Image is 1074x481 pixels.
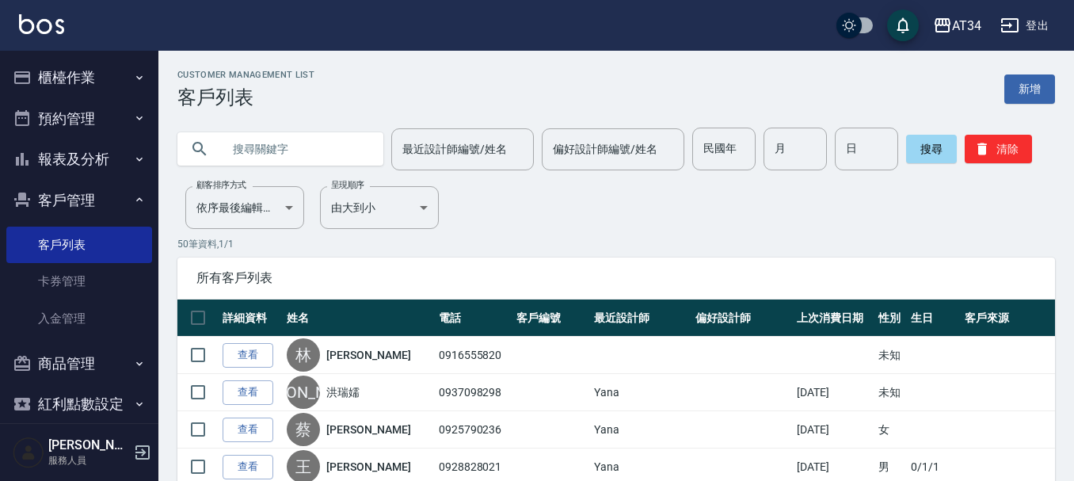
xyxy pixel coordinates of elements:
[196,270,1036,286] span: 所有客戶列表
[219,300,283,337] th: 詳細資料
[6,57,152,98] button: 櫃檯作業
[793,374,874,411] td: [DATE]
[185,186,304,229] div: 依序最後編輯時間
[223,380,273,405] a: 查看
[874,300,908,337] th: 性別
[223,455,273,479] a: 查看
[283,300,435,337] th: 姓名
[435,337,512,374] td: 0916555820
[287,338,320,372] div: 林
[223,418,273,442] a: 查看
[13,437,44,468] img: Person
[6,98,152,139] button: 預約管理
[223,343,273,368] a: 查看
[326,459,410,475] a: [PERSON_NAME]
[177,70,314,80] h2: Customer Management List
[326,384,360,400] a: 洪瑞嬬
[435,411,512,449] td: 0925790236
[196,179,246,191] label: 顧客排序方式
[874,411,908,449] td: 女
[6,263,152,300] a: 卡券管理
[6,300,152,337] a: 入金管理
[320,186,439,229] div: 由大到小
[907,300,961,337] th: 生日
[965,135,1032,163] button: 清除
[927,10,988,42] button: AT34
[177,86,314,109] h3: 客戶列表
[19,14,64,34] img: Logo
[590,374,691,411] td: Yana
[435,300,512,337] th: 電話
[906,135,957,163] button: 搜尋
[6,227,152,263] a: 客戶列表
[793,411,874,449] td: [DATE]
[331,179,364,191] label: 呈現順序
[6,180,152,221] button: 客戶管理
[590,300,691,337] th: 最近設計師
[512,300,590,337] th: 客戶編號
[6,139,152,180] button: 報表及分析
[222,128,371,170] input: 搜尋關鍵字
[874,337,908,374] td: 未知
[48,437,129,453] h5: [PERSON_NAME]
[961,300,1055,337] th: 客戶來源
[887,10,919,41] button: save
[287,376,320,409] div: [PERSON_NAME]
[793,300,874,337] th: 上次消費日期
[6,343,152,384] button: 商品管理
[874,374,908,411] td: 未知
[177,237,1055,251] p: 50 筆資料, 1 / 1
[326,347,410,363] a: [PERSON_NAME]
[1004,74,1055,104] a: 新增
[994,11,1055,40] button: 登出
[6,384,152,425] button: 紅利點數設定
[48,453,129,468] p: 服務人員
[326,422,410,437] a: [PERSON_NAME]
[952,16,981,36] div: AT34
[590,411,691,449] td: Yana
[435,374,512,411] td: 0937098298
[691,300,793,337] th: 偏好設計師
[287,413,320,446] div: 蔡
